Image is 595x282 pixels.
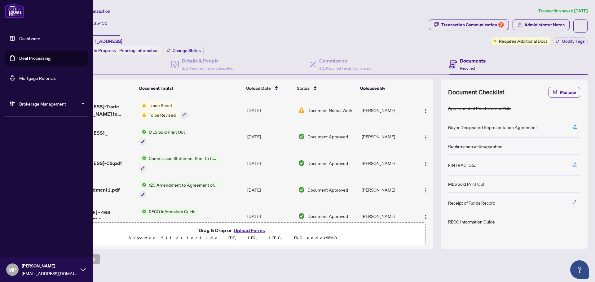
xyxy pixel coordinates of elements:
td: [PERSON_NAME] [359,203,415,230]
button: Change Status [164,47,204,54]
span: [PERSON_NAME] [22,262,77,269]
img: Logo [423,215,428,219]
p: Supported files include .PDF, .JPG, .JPEG, .PNG under 25 MB [44,234,422,242]
img: Status Icon [139,208,146,215]
img: Status Icon [139,111,146,118]
div: Buyer Designated Representation Agreement [448,124,537,131]
img: Document Status [298,213,305,219]
button: Logo [421,105,431,115]
td: [DATE] [245,124,296,150]
img: Logo [423,135,428,140]
span: Buyer Designated Representation Agreement [146,217,201,224]
img: Logo [423,108,428,113]
h4: Documents [460,57,486,64]
article: Transaction saved [DATE] [538,7,588,15]
img: Status Icon [139,217,146,224]
span: RECO Information Guide [146,208,198,215]
h4: Details & People [182,57,233,64]
h4: Commission [319,57,371,64]
img: Logo [423,161,428,166]
button: Logo [421,185,431,195]
td: [PERSON_NAME] [359,176,415,203]
div: Transaction Communication [441,20,504,30]
img: Status Icon [139,155,146,162]
div: RECO Information Guide [448,218,495,225]
button: Logo [421,132,431,141]
a: Dashboard [19,36,40,41]
img: Status Icon [139,102,146,109]
button: Logo [421,158,431,168]
a: Deal Processing [19,55,51,61]
span: Document Approved [307,133,348,140]
span: Trade Sheet [146,102,175,109]
button: Status IconCommission Statement Sent to Listing Brokerage [139,155,220,171]
td: [PERSON_NAME] [359,150,415,176]
span: Modify Tags [562,39,585,43]
div: 3 [498,22,504,28]
span: Administrator Notes [524,20,565,30]
img: Document Status [298,107,305,114]
th: Uploaded By [358,80,413,97]
button: Administrator Notes [513,20,570,30]
span: Document Approved [307,186,348,193]
span: Brokerage Management [19,100,84,107]
th: Document Tag(s) [137,80,244,97]
div: Agreement of Purchase and Sale [448,105,511,112]
span: ellipsis [578,24,583,28]
div: Status: [77,46,161,54]
td: [DATE] [245,203,296,230]
span: View Transaction [77,8,110,14]
span: 2/2 Required Fields Completed [182,66,233,71]
span: Requires Additional Docs [499,37,548,44]
span: [STREET_ADDRESS] _ REALM.pdf [57,129,134,144]
span: MLS Sold Print Out [146,128,187,135]
span: Drag & Drop orUpload FormsSupported files include .PDF, .JPG, .JPEG, .PNG under25MB [40,223,425,245]
span: Upload Date [246,85,271,92]
button: Manage [549,87,580,98]
img: Document Status [298,133,305,140]
span: [STREET_ADDRESS] [77,37,122,45]
img: Logo [423,188,428,193]
div: Receipt of Funds Record [448,199,495,206]
span: Commission Statement Sent to Listing Brokerage [146,155,220,162]
button: Status IconRECO Information GuideStatus IconBuyer Designated Representation Agreement [139,208,210,225]
img: Status Icon [139,181,146,188]
img: Document Status [298,160,305,167]
img: logo [5,3,24,18]
span: solution [518,23,522,27]
button: Transaction Communication3 [429,20,509,30]
span: Drag & Drop or [199,226,267,234]
span: Change Status [173,48,201,53]
th: (6) File Name [55,80,137,97]
td: [DATE] [245,176,296,203]
th: Upload Date [244,80,294,97]
div: FINTRAC ID(s) [448,162,476,168]
span: Manage [560,87,576,97]
button: Modify Tags [553,37,588,45]
span: To be Revised [146,111,178,118]
span: [EMAIL_ADDRESS][DOMAIN_NAME] [22,270,77,277]
span: [STREET_ADDRESS]-Trade sheet-[PERSON_NAME] to review.pdf [57,103,134,118]
td: [DATE] [245,97,296,124]
td: [DATE] [245,150,296,176]
th: Status [294,80,358,97]
span: 35455 [94,20,108,26]
span: Document Needs Work [307,107,352,114]
button: Status Icon120 Amendment to Agreement of Purchase and Sale [139,181,220,198]
span: 1/1 Required Fields Completed [319,66,371,71]
a: Mortgage Referrals [19,75,56,81]
button: Open asap [570,260,589,279]
img: Document Status [298,186,305,193]
img: Status Icon [139,128,146,135]
button: Status IconMLS Sold Print Out [139,128,187,145]
span: In Progress - Pending Information [94,48,159,53]
span: Document Approved [307,160,348,167]
span: Document Checklist [448,88,505,97]
span: [PERSON_NAME] - 468 [PERSON_NAME] Ave Mississauga_[DATE] 21_24_31.pdf [57,209,134,223]
div: Confirmation of Cooperation [448,143,502,150]
td: [PERSON_NAME] [359,97,415,124]
button: Status IconTrade SheetStatus IconTo be Revised [139,102,187,119]
span: MP [8,265,16,274]
button: Logo [421,211,431,221]
div: MLS Sold Print Out [448,180,484,187]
